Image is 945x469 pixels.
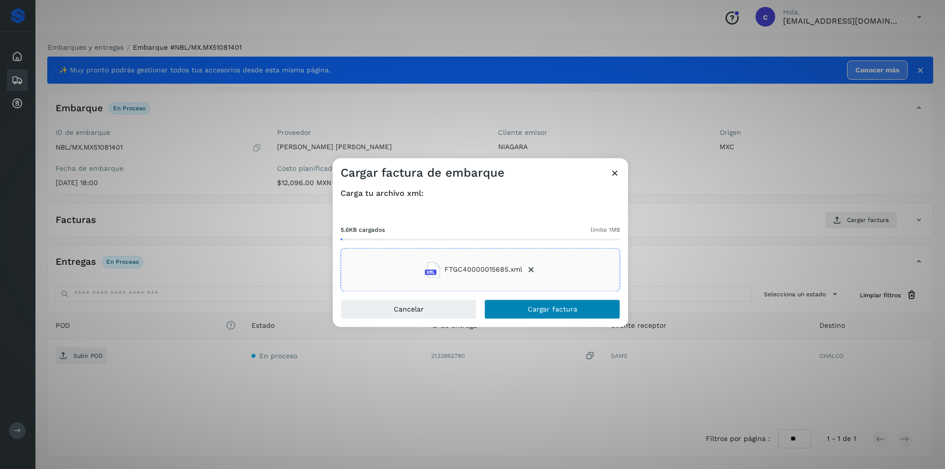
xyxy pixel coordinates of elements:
h4: Carga tu archivo xml: [341,188,620,198]
button: Cancelar [341,299,476,319]
span: límite 1MB [591,225,620,234]
span: Cargar factura [528,306,577,313]
span: FTGC40000015685.xml [444,265,522,275]
h3: Cargar factura de embarque [341,166,504,180]
span: Cancelar [394,306,424,313]
button: Cargar factura [484,299,620,319]
span: 5.6KB cargados [341,225,385,234]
